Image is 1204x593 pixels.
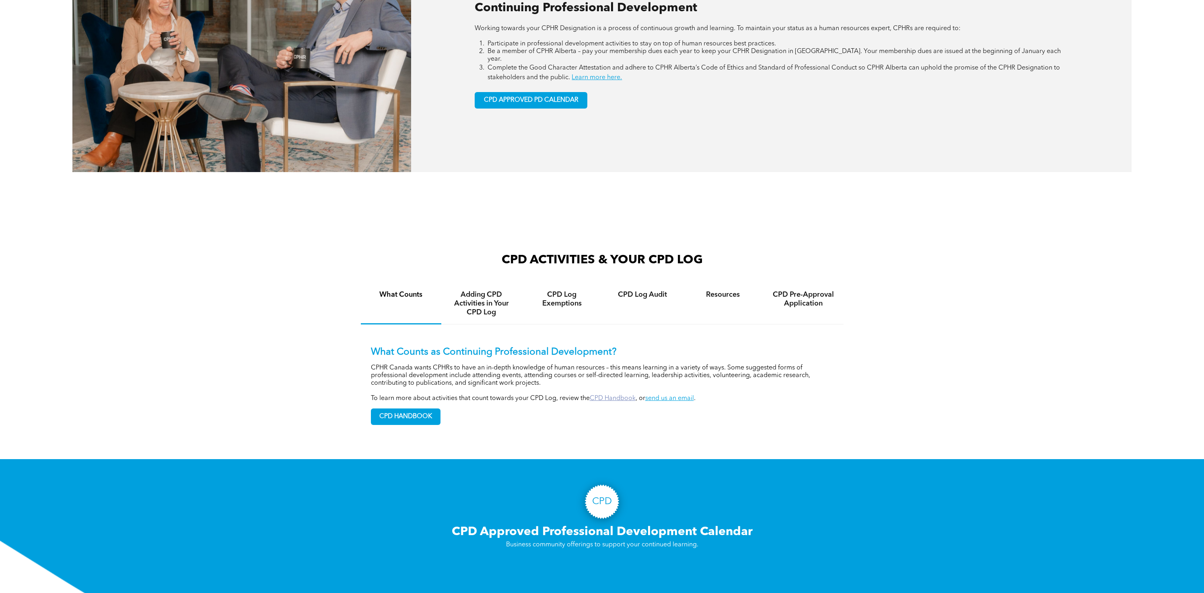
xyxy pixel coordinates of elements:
span: Working towards your CPHR Designation is a process of continuous growth and learning. To maintain... [475,25,961,32]
span: Continuing Professional Development [475,2,697,14]
span: Participate in professional development activities to stay on top of human resources best practices. [488,41,776,47]
span: Complete the Good Character Attestation and adhere to CPHR Alberta’s Code of Ethics and Standard ... [488,65,1060,81]
h4: CPD Pre-Approval Application [770,290,836,308]
a: Learn more here. [572,74,622,81]
span: CPD HANDBOOK [371,409,440,425]
p: What Counts as Continuing Professional Development? [371,347,834,358]
a: CPD APPROVED PD CALENDAR [475,92,587,109]
h4: CPD Log Exemptions [529,290,595,308]
h4: What Counts [368,290,434,299]
p: CPHR Canada wants CPHRs to have an in-depth knowledge of human resources – this means learning in... [371,364,834,387]
h4: CPD Log Audit [609,290,675,299]
span: CPD ACTIVITIES & YOUR CPD LOG [502,254,703,266]
h4: Resources [690,290,756,299]
span: CPD APPROVED PD CALENDAR [484,96,578,104]
a: send us an email [645,395,694,402]
span: Be a member of CPHR Alberta – pay your membership dues each year to keep your CPHR Designation in... [488,48,1061,62]
h4: Adding CPD Activities in Your CPD Log [449,290,515,317]
a: CPD Handbook [590,395,636,402]
p: To learn more about activities that count towards your CPD Log, review the , or . [371,395,834,402]
span: CPD Approved Professional Development Calendar [452,526,753,538]
a: CPD HANDBOOK [371,408,440,425]
h3: CPD [592,496,612,508]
